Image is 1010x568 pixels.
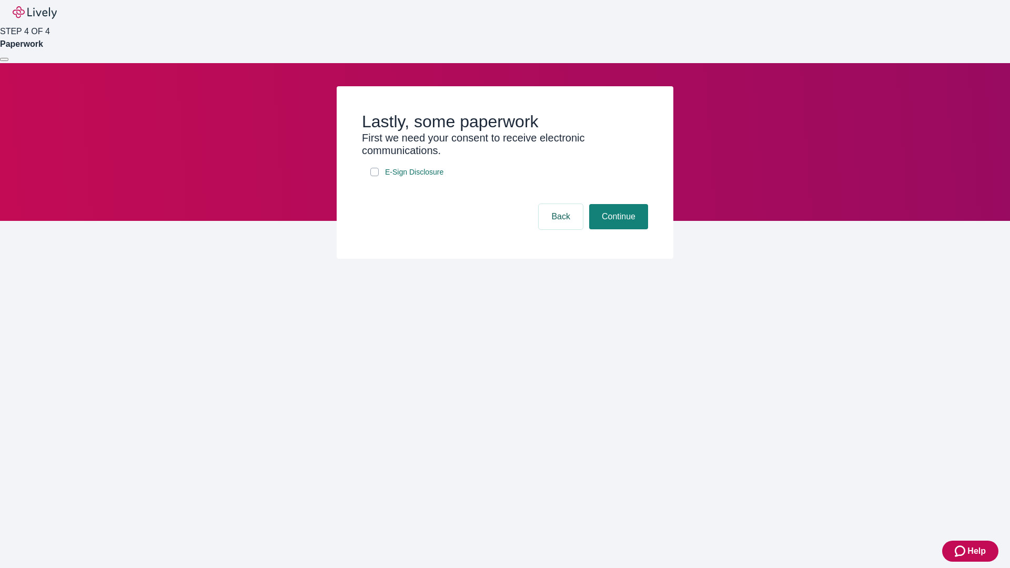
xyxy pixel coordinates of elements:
h3: First we need your consent to receive electronic communications. [362,131,648,157]
button: Back [539,204,583,229]
span: E-Sign Disclosure [385,167,443,178]
svg: Zendesk support icon [955,545,967,557]
span: Help [967,545,986,557]
a: e-sign disclosure document [383,166,446,179]
button: Zendesk support iconHelp [942,541,998,562]
img: Lively [13,6,57,19]
button: Continue [589,204,648,229]
h2: Lastly, some paperwork [362,111,648,131]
